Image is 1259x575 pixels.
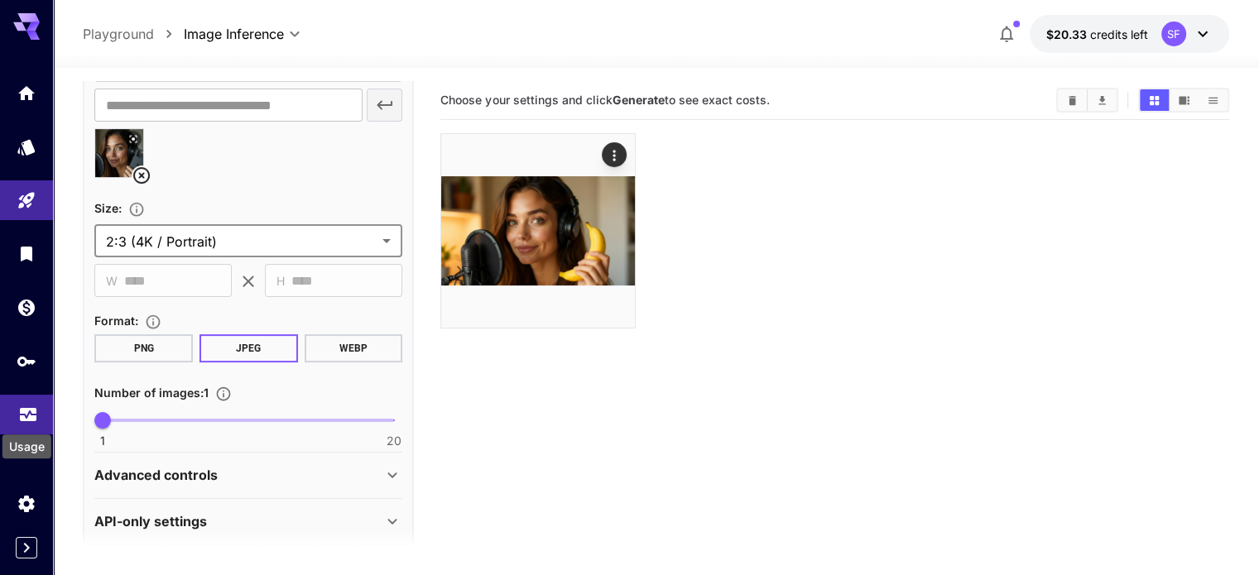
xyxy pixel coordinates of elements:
[94,314,138,328] span: Format :
[106,271,118,290] span: W
[106,232,376,252] span: 2:3 (4K / Portrait)
[83,24,184,44] nav: breadcrumb
[16,537,37,558] button: Expand sidebar
[1056,88,1118,113] div: Clear AllDownload All
[17,243,36,264] div: Library
[17,83,36,103] div: Home
[94,201,122,215] span: Size :
[440,93,769,107] span: Choose your settings and click to see exact costs.
[441,134,635,328] img: 9k=
[1046,26,1148,43] div: $20.33032
[1140,89,1169,111] button: Show media in grid view
[18,399,38,419] div: Usage
[1030,15,1229,53] button: $20.33032SF
[94,334,193,362] button: PNG
[83,24,154,44] a: Playground
[1058,89,1087,111] button: Clear All
[602,142,627,167] div: Actions
[184,24,284,44] span: Image Inference
[138,314,168,330] button: Choose the file format for the output image.
[17,132,36,152] div: Models
[122,201,151,218] button: Adjust the dimensions of the generated image by specifying its width and height in pixels, or sel...
[1161,22,1186,46] div: SF
[94,511,207,531] p: API-only settings
[17,190,36,211] div: Playground
[209,386,238,402] button: Specify how many images to generate in a single request. Each image generation will be charged se...
[17,493,36,514] div: Settings
[1088,89,1117,111] button: Download All
[612,93,664,107] b: Generate
[94,386,209,400] span: Number of images : 1
[1090,27,1148,41] span: credits left
[1046,27,1090,41] span: $20.33
[276,271,285,290] span: H
[2,434,51,458] div: Usage
[1170,89,1199,111] button: Show media in video view
[94,465,218,485] p: Advanced controls
[17,351,36,371] div: API Keys
[387,433,401,449] span: 20
[199,334,298,362] button: JPEG
[305,334,403,362] button: WEBP
[100,433,105,449] span: 1
[1138,88,1229,113] div: Show media in grid viewShow media in video viewShow media in list view
[17,297,36,318] div: Wallet
[94,455,402,495] div: Advanced controls
[94,501,402,541] div: API-only settings
[1199,89,1228,111] button: Show media in list view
